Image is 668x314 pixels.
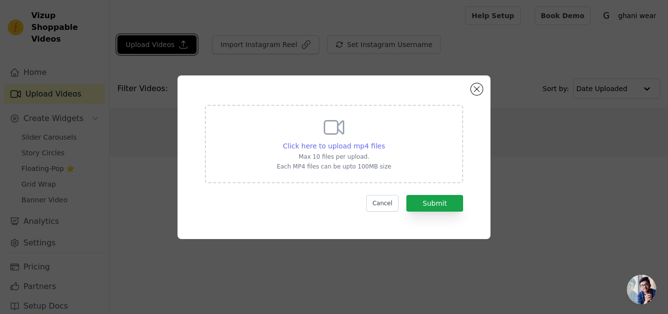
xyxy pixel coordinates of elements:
[406,195,463,212] button: Submit
[283,142,385,150] span: Click here to upload mp4 files
[627,275,656,304] div: Open chat
[366,195,399,212] button: Cancel
[277,153,391,161] p: Max 10 files per upload.
[277,163,391,170] p: Each MP4 files can be upto 100MB size
[471,83,483,95] button: Close modal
